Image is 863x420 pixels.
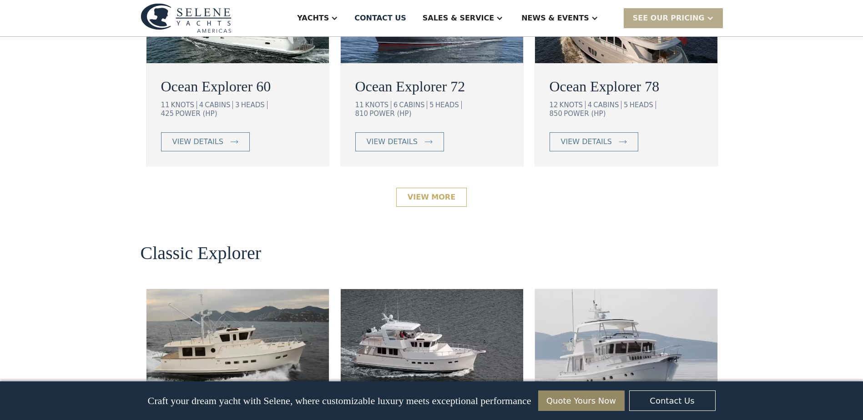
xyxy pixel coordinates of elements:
[171,101,197,109] div: KNOTS
[425,140,433,144] img: icon
[141,3,232,33] img: logo
[561,136,612,147] div: view details
[235,101,240,109] div: 3
[354,13,406,24] div: Contact US
[624,8,723,28] div: SEE Our Pricing
[564,110,606,118] div: POWER (HP)
[550,75,703,97] a: Ocean Explorer 78
[365,101,391,109] div: KNOTS
[241,101,267,109] div: HEADS
[161,132,250,151] a: view details
[435,101,462,109] div: HEADS
[633,13,705,24] div: SEE Our Pricing
[630,101,656,109] div: HEADS
[396,188,467,207] a: View More
[355,101,364,109] div: 11
[399,101,427,109] div: CABINS
[593,101,621,109] div: CABINS
[231,140,238,144] img: icon
[521,13,589,24] div: News & EVENTS
[535,289,717,398] img: long range motor yachts
[429,101,434,109] div: 5
[538,390,625,411] a: Quote Yours Now
[355,75,509,97] a: Ocean Explorer 72
[629,390,716,411] a: Contact Us
[367,136,418,147] div: view details
[161,75,314,97] a: Ocean Explorer 60
[341,289,523,398] img: long range motor yachts
[355,110,368,118] div: 810
[147,395,531,407] p: Craft your dream yacht with Selene, where customizable luxury meets exceptional performance
[550,101,558,109] div: 12
[175,110,217,118] div: POWER (HP)
[550,110,563,118] div: 850
[624,101,628,109] div: 5
[161,101,170,109] div: 11
[394,101,398,109] div: 6
[199,101,204,109] div: 4
[161,110,174,118] div: 425
[146,289,329,398] img: long range motor yachts
[355,132,444,151] a: view details
[588,101,592,109] div: 4
[369,110,411,118] div: POWER (HP)
[141,243,262,263] h2: Classic Explorer
[423,13,494,24] div: Sales & Service
[560,101,585,109] div: KNOTS
[205,101,233,109] div: CABINS
[172,136,223,147] div: view details
[297,13,329,24] div: Yachts
[550,132,638,151] a: view details
[619,140,627,144] img: icon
